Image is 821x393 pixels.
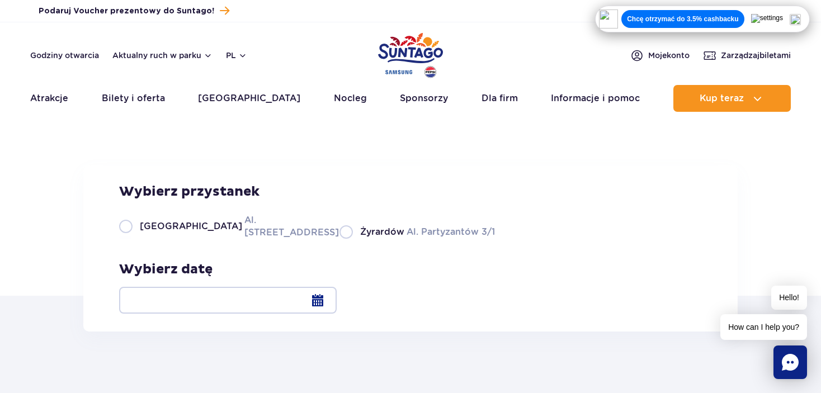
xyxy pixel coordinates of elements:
span: Kup teraz [700,93,744,103]
label: Al. [STREET_ADDRESS] [119,214,326,239]
span: Hello! [771,286,807,310]
a: Nocleg [334,85,367,112]
div: Chat [773,345,807,379]
a: Informacje i pomoc [551,85,640,112]
span: Podaruj Voucher prezentowy do Suntago! [39,6,214,17]
a: Godziny otwarcia [30,50,99,61]
label: Al. Partyzantów 3/1 [339,225,495,239]
h3: Wybierz datę [119,261,337,278]
a: Podaruj Voucher prezentowy do Suntago! [39,3,229,18]
a: Bilety i oferta [102,85,165,112]
span: Zarządzaj biletami [721,50,791,61]
button: Aktualny ruch w parku [112,51,213,60]
a: Park of Poland [378,28,443,79]
button: Kup teraz [673,85,791,112]
span: How can I help you? [720,314,807,340]
a: Zarządzajbiletami [703,49,791,62]
button: pl [226,50,247,61]
a: Dla firm [482,85,518,112]
h3: Wybierz przystanek [119,183,495,200]
a: Sponsorzy [400,85,448,112]
span: Moje konto [648,50,690,61]
a: [GEOGRAPHIC_DATA] [198,85,300,112]
span: Żyrardów [360,226,404,238]
a: Atrakcje [30,85,68,112]
span: [GEOGRAPHIC_DATA] [140,220,242,233]
a: Mojekonto [630,49,690,62]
